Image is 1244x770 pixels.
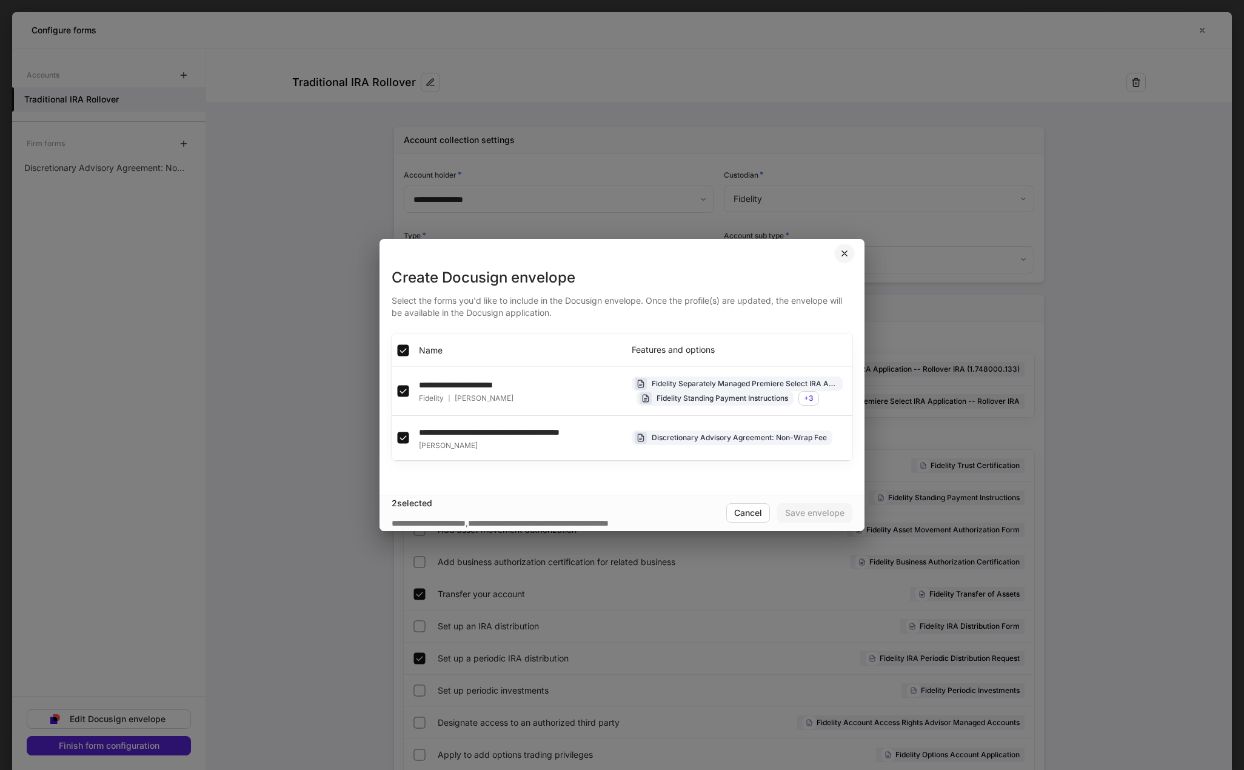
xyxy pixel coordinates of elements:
[455,393,513,403] span: [PERSON_NAME]
[804,393,814,403] span: + 3
[392,497,726,509] div: 2 selected
[734,509,762,517] div: Cancel
[419,393,513,403] div: Fidelity
[657,392,788,404] div: Fidelity Standing Payment Instructions
[652,378,837,389] div: Fidelity Separately Managed Premiere Select IRA Application -- Rollover IRA
[392,268,852,287] div: Create Docusign envelope
[392,287,852,319] div: Select the forms you'd like to include in the Docusign envelope. Once the profile(s) are updated,...
[622,333,852,366] th: Features and options
[419,344,443,357] span: Name
[419,441,478,450] span: [PERSON_NAME]
[392,517,609,529] div: ,
[726,503,770,523] button: Cancel
[652,432,827,443] div: Discretionary Advisory Agreement: Non-Wrap Fee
